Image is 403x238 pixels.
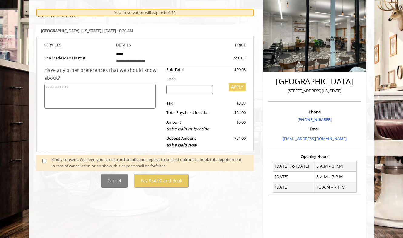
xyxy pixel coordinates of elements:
div: Your reservation will expire in 4:50 [36,9,254,16]
span: S [59,42,61,48]
td: 8 A.M - 7 P.M [315,172,356,182]
th: PRICE [178,42,246,49]
a: [PHONE_NUMBER] [298,117,332,122]
span: , [US_STATE] [79,28,101,33]
div: Total Payable [162,109,218,116]
td: [DATE] [273,172,315,182]
th: SERVICE [44,42,112,49]
div: Have any other preferences that we should know about? [44,66,162,82]
div: Code [162,76,246,82]
p: [STREET_ADDRESS][US_STATE] [270,88,360,94]
th: DETAILS [112,42,179,49]
h2: [GEOGRAPHIC_DATA] [270,77,360,86]
span: to be paid now [166,142,197,148]
h3: SELECTED SERVICE [36,13,254,18]
button: Pay $54.00 and Book [134,174,189,188]
button: APPLY [229,83,246,91]
div: Kindly consent: We need your credit card details and deposit to be paid upfront to book this appo... [51,156,248,169]
h3: Email [270,127,360,131]
td: [DATE] [273,182,315,192]
span: at location [191,110,210,115]
b: [GEOGRAPHIC_DATA] | [DATE] 10:20 AM [41,28,133,33]
a: [EMAIL_ADDRESS][DOMAIN_NAME] [283,136,347,141]
div: Tax [162,100,218,106]
div: $3.37 [218,100,245,106]
div: $50.63 [212,55,245,61]
div: $54.00 [218,135,245,148]
td: [DATE] To [DATE] [273,161,315,171]
td: The Made Man Haircut [44,49,112,66]
div: $50.63 [218,66,245,73]
h3: Opening Hours [268,154,361,159]
td: 8 A.M - 8 P.M [315,161,356,171]
button: Cancel [101,174,128,188]
b: Deposit Amount [166,136,197,148]
div: $0.00 [218,119,245,132]
td: 10 A.M - 7 P.M [315,182,356,192]
h3: Phone [270,110,360,114]
div: Amount [162,119,218,132]
div: Sub-Total [162,66,218,73]
div: to be paid at location [166,126,213,132]
div: $54.00 [218,109,245,116]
